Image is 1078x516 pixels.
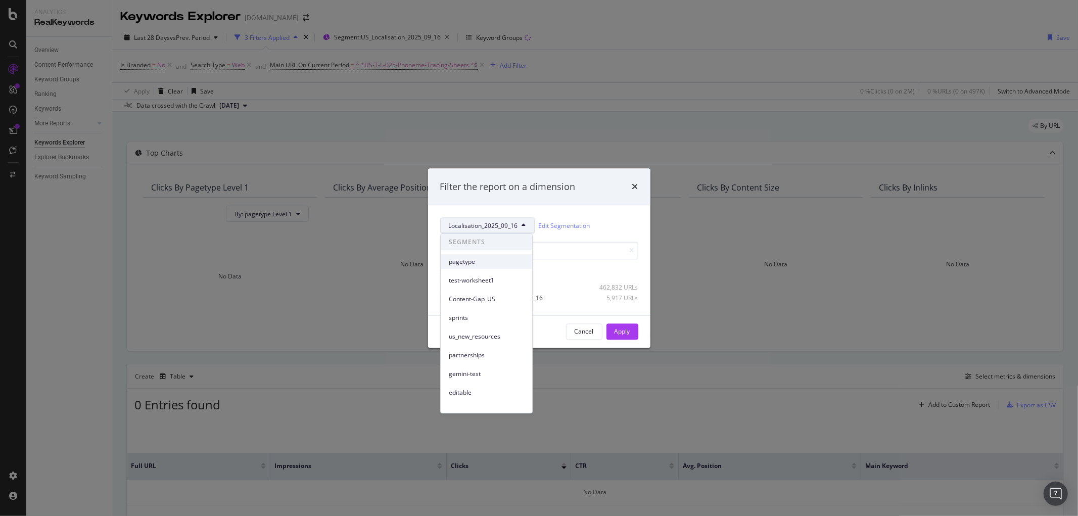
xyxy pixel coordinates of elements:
[28,16,50,24] div: v 4.0.25
[566,323,602,340] button: Cancel
[449,276,524,285] span: test-worksheet1
[449,257,524,266] span: pagetype
[113,60,167,66] div: Keywords by Traffic
[539,220,590,231] a: Edit Segmentation
[1044,482,1068,506] div: Open Intercom Messenger
[606,323,638,340] button: Apply
[40,60,90,66] div: Domain Overview
[441,234,532,250] span: SEGMENTS
[26,26,111,34] div: Domain: [DOMAIN_NAME]
[440,268,638,276] div: Select all data available
[428,168,650,348] div: modal
[449,388,524,397] span: editable
[440,242,638,260] input: Search
[589,294,638,303] div: 5,917 URLs
[440,218,535,234] button: Localisation_2025_09_16
[449,295,524,304] span: Content-Gap_US
[575,327,594,336] div: Cancel
[449,332,524,341] span: us_new_resources
[449,221,518,230] span: Localisation_2025_09_16
[29,59,37,67] img: tab_domain_overview_orange.svg
[440,180,576,194] div: Filter the report on a dimension
[632,180,638,194] div: times
[449,407,524,416] span: editable_alts
[449,369,524,379] span: gemini-test
[449,351,524,360] span: partnerships
[16,26,24,34] img: website_grey.svg
[615,327,630,336] div: Apply
[102,59,110,67] img: tab_keywords_by_traffic_grey.svg
[16,16,24,24] img: logo_orange.svg
[589,284,638,292] div: 462,832 URLs
[449,313,524,322] span: sprints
